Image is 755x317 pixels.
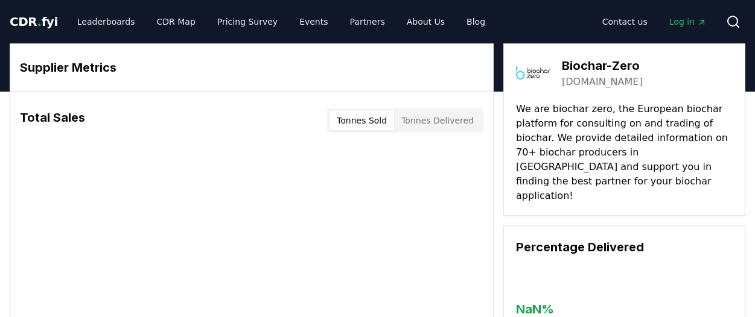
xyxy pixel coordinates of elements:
h3: Total Sales [20,108,85,133]
span: Log in [669,16,707,28]
a: About Us [397,11,454,33]
a: [DOMAIN_NAME] [562,75,643,89]
h3: Supplier Metrics [20,58,483,77]
span: CDR fyi [10,14,58,29]
h3: Percentage Delivered [516,238,733,256]
button: Tonnes Sold [330,111,394,130]
a: Blog [457,11,495,33]
a: Log in [660,11,716,33]
nav: Main [593,11,716,33]
a: CDR Map [147,11,205,33]
span: . [37,14,42,29]
a: Pricing Survey [208,11,287,33]
a: Contact us [593,11,657,33]
p: We are biochar zero, the European biochar platform for consulting on and trading of biochar. We p... [516,102,733,203]
nav: Main [68,11,495,33]
a: Events [290,11,337,33]
h3: Biochar-Zero [562,57,643,75]
img: Biochar-Zero-logo [516,56,550,90]
a: Leaderboards [68,11,145,33]
a: Partners [340,11,395,33]
button: Tonnes Delivered [394,111,481,130]
a: CDR.fyi [10,13,58,30]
